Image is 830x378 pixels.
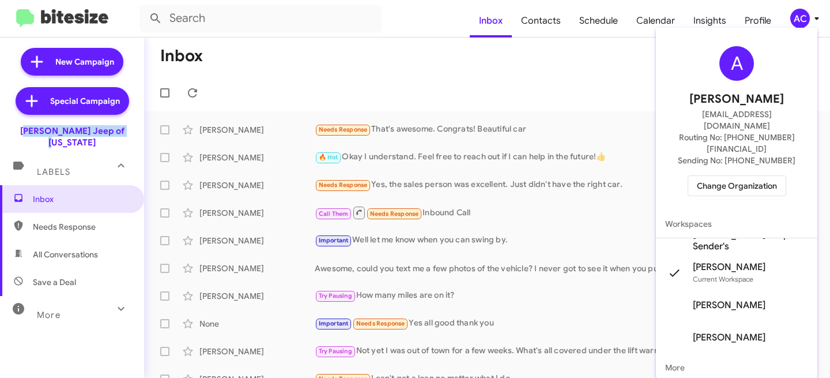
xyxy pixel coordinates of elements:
span: [PERSON_NAME] Jeep Sender's [693,229,808,252]
span: [PERSON_NAME] [693,332,765,343]
span: Change Organization [697,176,777,196]
span: [EMAIL_ADDRESS][DOMAIN_NAME] [670,108,803,132]
span: [PERSON_NAME] [693,300,765,311]
span: Current Workspace [693,275,753,283]
span: [PERSON_NAME] [689,90,784,108]
span: [PERSON_NAME] [693,261,765,273]
span: Workspaces [656,210,817,238]
div: A [719,46,754,81]
span: Sending No: [PHONE_NUMBER] [678,155,795,166]
span: Routing No: [PHONE_NUMBER][FINANCIAL_ID] [670,132,803,155]
button: Change Organization [688,175,786,196]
